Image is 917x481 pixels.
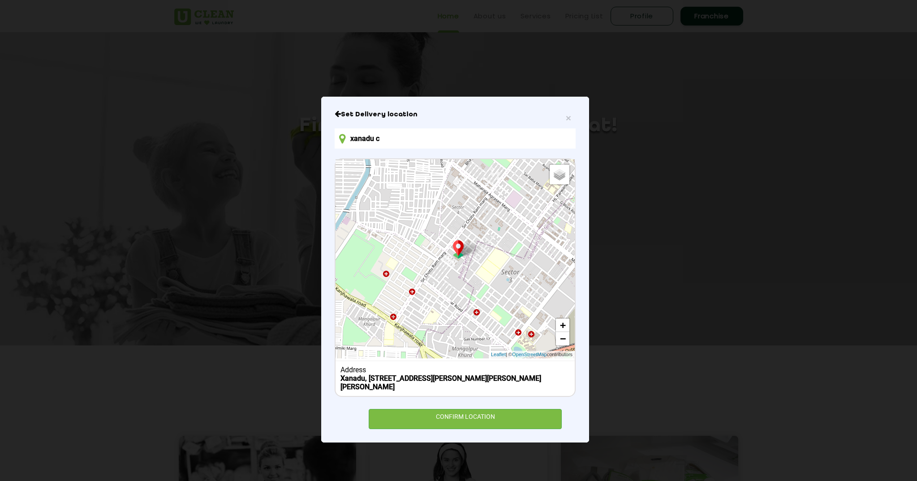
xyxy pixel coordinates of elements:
a: Leaflet [491,351,506,358]
input: Enter location [335,128,576,149]
a: Zoom out [556,332,569,345]
div: | © contributors [489,351,575,358]
a: Zoom in [556,319,569,332]
span: × [566,113,571,123]
b: Xanadu, [STREET_ADDRESS][PERSON_NAME][PERSON_NAME][PERSON_NAME] [340,374,541,391]
button: Close [566,113,571,123]
a: Layers [550,165,569,184]
div: CONFIRM LOCATION [369,409,562,429]
div: Address [340,366,570,374]
h6: Close [335,110,576,119]
a: OpenStreetMap [512,351,547,358]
